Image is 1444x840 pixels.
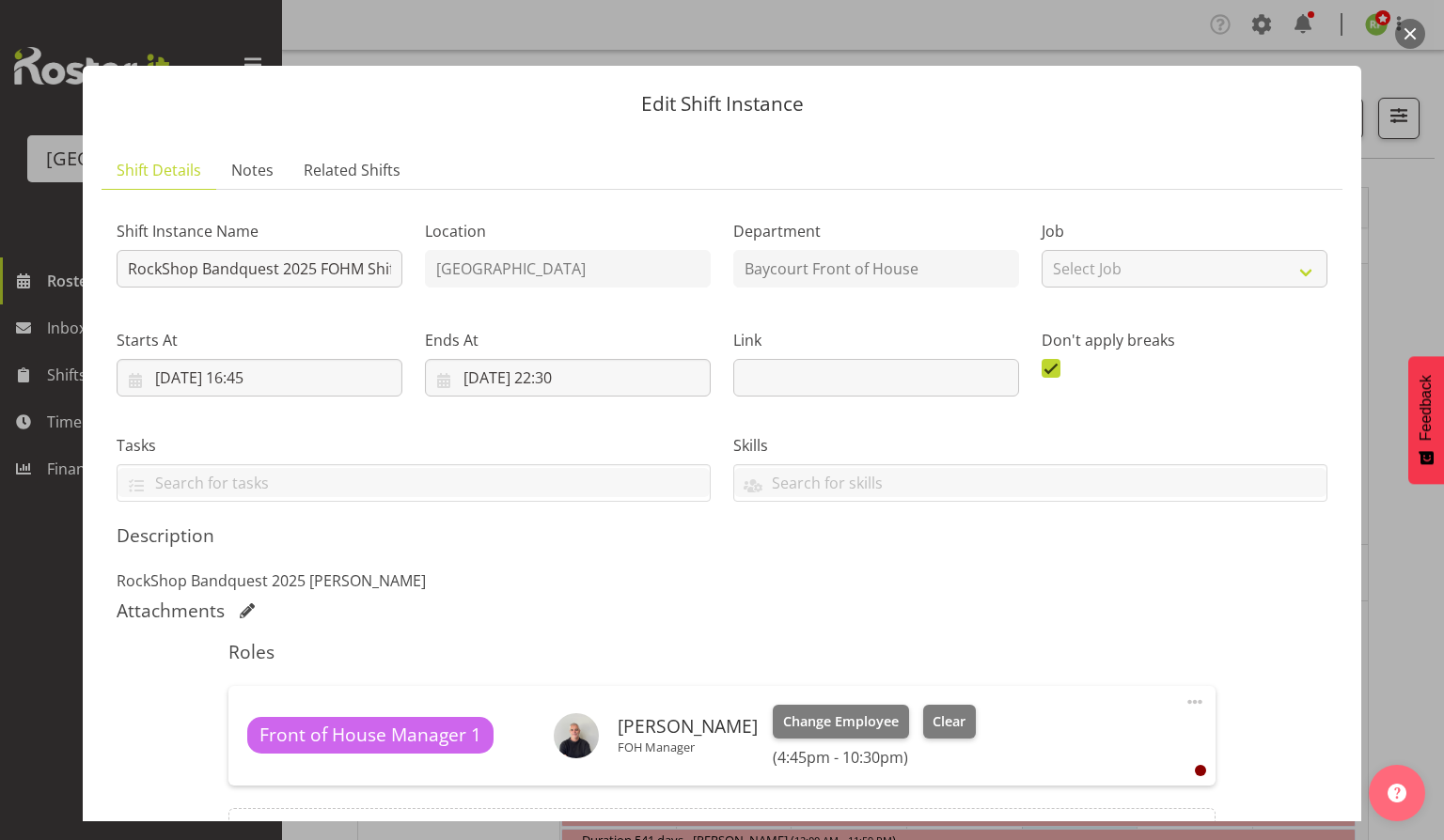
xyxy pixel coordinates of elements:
[117,250,402,288] input: Shift Instance Name
[733,434,1327,457] label: Skills
[618,739,758,754] p: FOH Manager
[117,220,402,242] label: Shift Instance Name
[228,641,1215,663] h5: Roles
[773,705,909,739] button: Change Employee
[1418,375,1435,441] span: Feedback
[1388,784,1406,802] img: help-xxl-2.png
[1195,765,1206,776] div: User is clocked out
[773,748,976,767] h6: (4:45pm - 10:30pm)
[118,468,710,497] input: Search for tasks
[259,722,481,749] span: Front of House Manager 1
[554,713,599,758] img: aaron-smarte17f1d9530554f4cf5705981c6d53785.png
[117,434,711,457] label: Tasks
[733,220,1019,242] label: Department
[425,329,711,351] label: Ends At
[304,159,400,181] span: Related Shifts
[117,359,402,397] input: Click to select...
[733,329,1019,351] label: Link
[1042,329,1327,351] label: Don't apply breaks
[1042,220,1327,242] label: Job
[425,359,711,397] input: Click to select...
[117,329,402,351] label: Starts At
[923,705,977,739] button: Clear
[117,159,201,181] span: Shift Details
[231,159,274,181] span: Notes
[425,220,711,242] label: Location
[618,716,758,737] h6: [PERSON_NAME]
[117,524,1327,547] h5: Description
[117,569,1327,592] p: RockShop Bandquest 2025 [PERSON_NAME]
[117,599,225,622] h5: Attachments
[102,94,1342,114] p: Edit Shift Instance
[933,711,965,732] span: Clear
[783,711,899,732] span: Change Employee
[1408,356,1444,484] button: Feedback - Show survey
[734,468,1326,497] input: Search for skills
